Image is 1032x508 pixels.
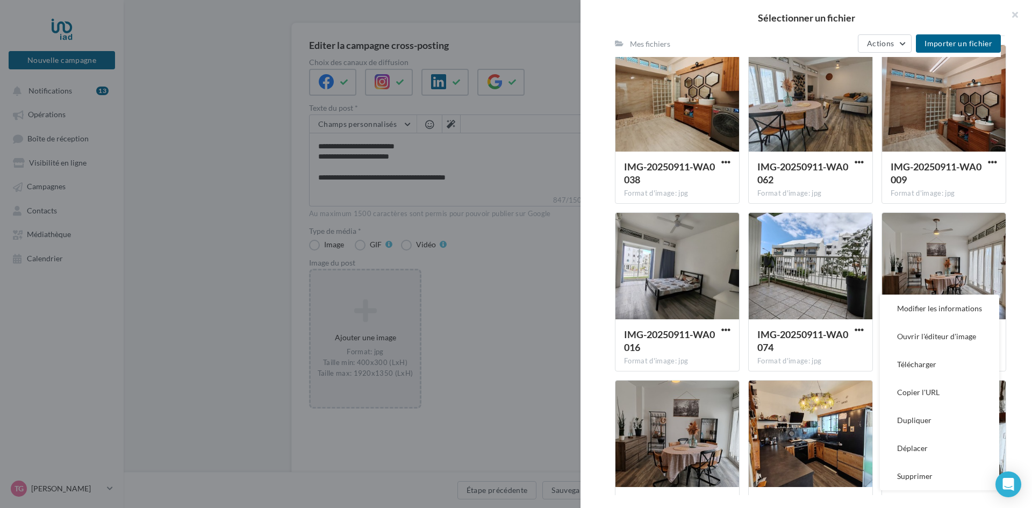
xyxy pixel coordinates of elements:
button: Copier l'URL [880,378,999,406]
span: IMG-20250911-WA0062 [757,161,848,185]
button: Actions [858,34,912,53]
span: Actions [867,39,894,48]
div: Open Intercom Messenger [995,471,1021,497]
span: IMG-20250911-WA0016 [624,328,715,353]
button: Importer un fichier [916,34,1001,53]
h2: Sélectionner un fichier [598,13,1015,23]
div: Format d'image: jpg [757,189,864,198]
button: Télécharger [880,350,999,378]
span: IMG-20250911-WA0009 [891,161,981,185]
button: Déplacer [880,434,999,462]
button: Modifier les informations [880,295,999,323]
div: Format d'image: jpg [891,189,997,198]
div: Format d'image: jpg [624,189,730,198]
div: Mes fichiers [630,39,670,49]
button: Dupliquer [880,406,999,434]
span: IMG-20250911-WA0038 [624,161,715,185]
button: Supprimer [880,462,999,490]
div: Format d'image: jpg [624,356,730,366]
button: Ouvrir l'éditeur d'image [880,323,999,350]
div: Format d'image: jpg [757,356,864,366]
span: Importer un fichier [924,39,992,48]
span: IMG-20250911-WA0074 [757,328,848,353]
